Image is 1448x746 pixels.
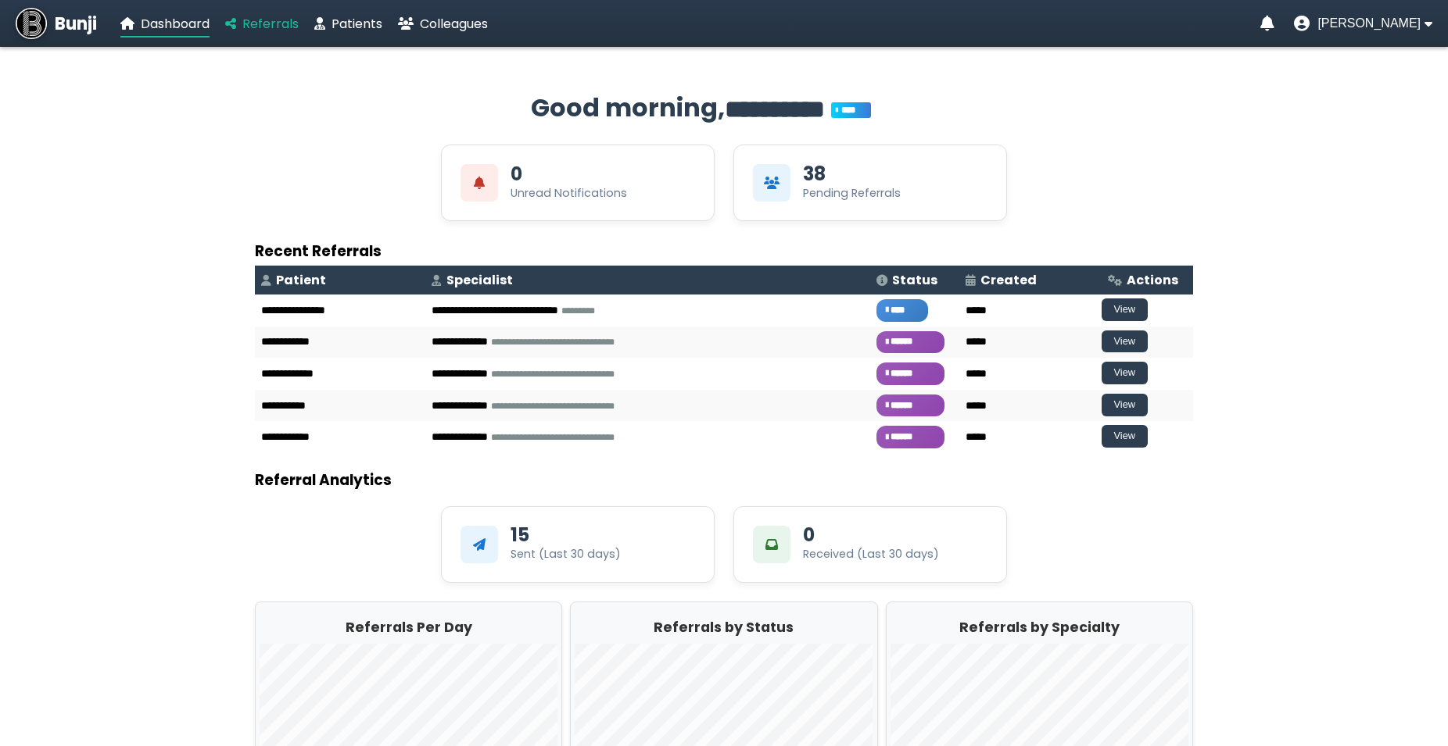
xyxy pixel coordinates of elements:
[1102,362,1149,384] button: View
[803,546,939,562] div: Received (Last 30 days)
[314,14,382,34] a: Patients
[441,145,715,221] div: View Unread Notifications
[55,11,97,37] span: Bunji
[1102,425,1149,448] button: View
[425,266,870,294] th: Specialist
[1102,298,1149,321] button: View
[255,469,1193,491] h3: Referral Analytics
[120,14,210,34] a: Dashboard
[332,15,382,33] span: Patients
[1102,330,1149,353] button: View
[733,506,1007,583] div: 0Received (Last 30 days)
[255,240,1193,262] h3: Recent Referrals
[1294,16,1432,31] button: User menu
[1260,16,1274,31] a: Notifications
[398,14,488,34] a: Colleagues
[225,14,299,34] a: Referrals
[1102,394,1149,416] button: View
[242,15,299,33] span: Referrals
[733,145,1007,221] div: View Pending Referrals
[831,102,871,118] span: You’re on Plus!
[511,165,522,184] div: 0
[441,506,715,583] div: 15Sent (Last 30 days)
[959,266,1101,294] th: Created
[511,185,627,202] div: Unread Notifications
[16,8,47,39] img: Bunji Dental Referral Management
[575,617,873,637] h2: Referrals by Status
[1317,16,1421,30] span: [PERSON_NAME]
[16,8,97,39] a: Bunji
[1102,266,1193,294] th: Actions
[803,165,826,184] div: 38
[891,617,1188,637] h2: Referrals by Specialty
[511,526,529,544] div: 15
[803,185,901,202] div: Pending Referrals
[803,526,815,544] div: 0
[420,15,488,33] span: Colleagues
[511,546,621,562] div: Sent (Last 30 days)
[141,15,210,33] span: Dashboard
[255,266,425,294] th: Patient
[870,266,960,294] th: Status
[255,89,1193,129] h2: Good morning,
[260,617,557,637] h2: Referrals Per Day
